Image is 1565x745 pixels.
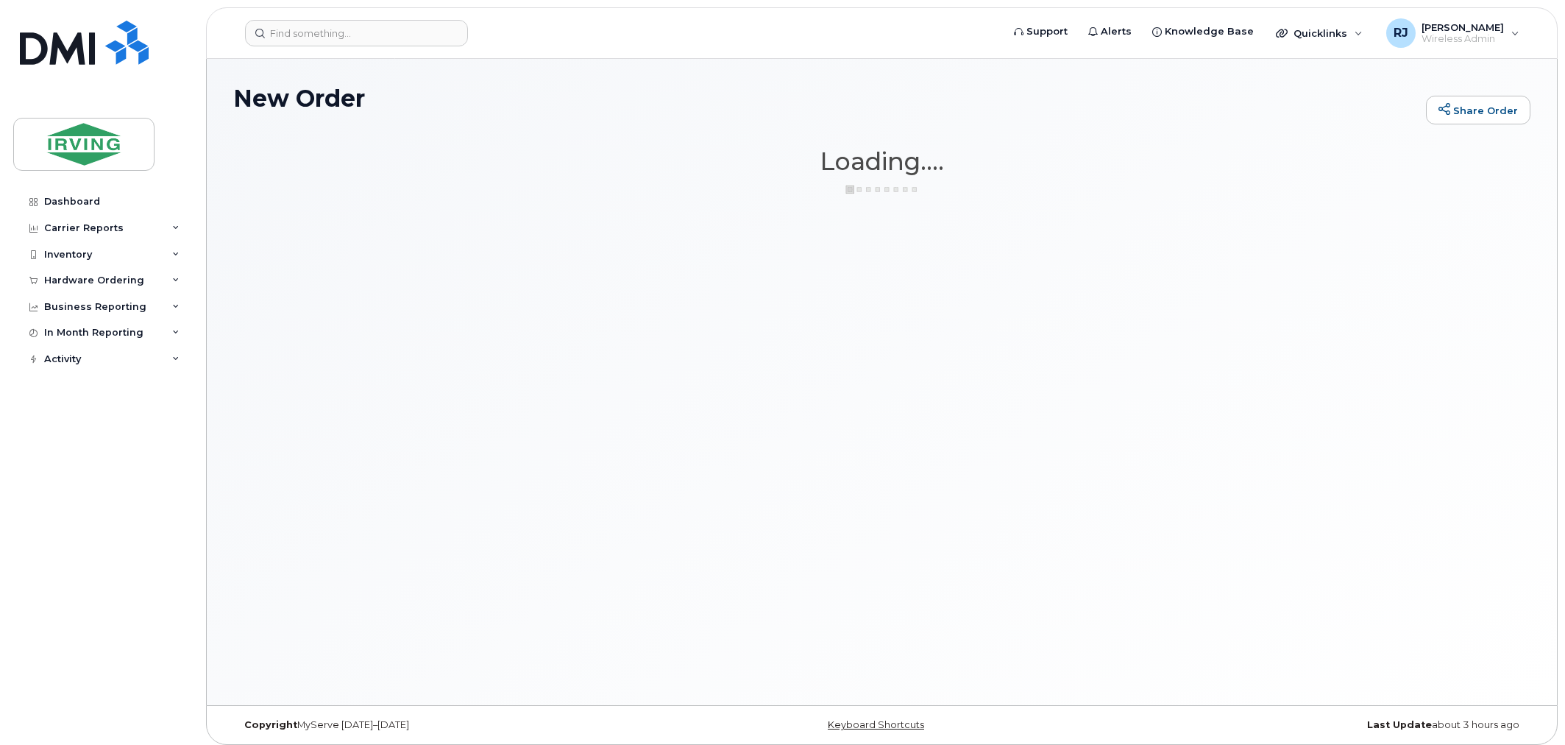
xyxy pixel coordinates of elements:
[1367,719,1432,730] strong: Last Update
[1098,719,1530,731] div: about 3 hours ago
[845,184,919,195] img: ajax-loader-3a6953c30dc77f0bf724df975f13086db4f4c1262e45940f03d1251963f1bf2e.gif
[244,719,297,730] strong: Copyright
[828,719,924,730] a: Keyboard Shortcuts
[233,148,1530,174] h1: Loading....
[233,719,666,731] div: MyServe [DATE]–[DATE]
[1426,96,1530,125] a: Share Order
[233,85,1419,111] h1: New Order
